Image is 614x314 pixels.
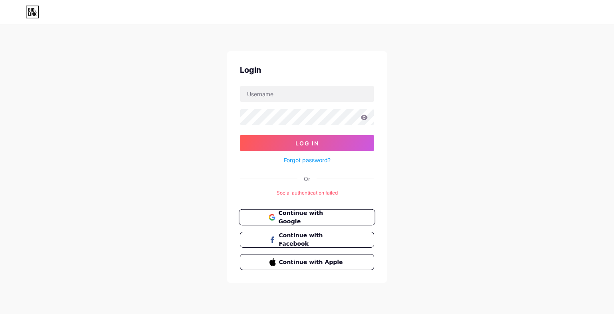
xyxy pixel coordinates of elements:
span: Continue with Google [278,209,345,226]
button: Log In [240,135,374,151]
a: Forgot password? [284,156,331,164]
div: Login [240,64,374,76]
span: Continue with Apple [279,258,345,266]
input: Username [240,86,374,102]
button: Continue with Facebook [240,232,374,248]
div: Or [304,175,310,183]
a: Continue with Google [240,209,374,225]
button: Continue with Google [239,209,375,226]
span: Log In [295,140,319,147]
span: Continue with Facebook [279,231,345,248]
button: Continue with Apple [240,254,374,270]
div: Social authentication failed [240,189,374,197]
